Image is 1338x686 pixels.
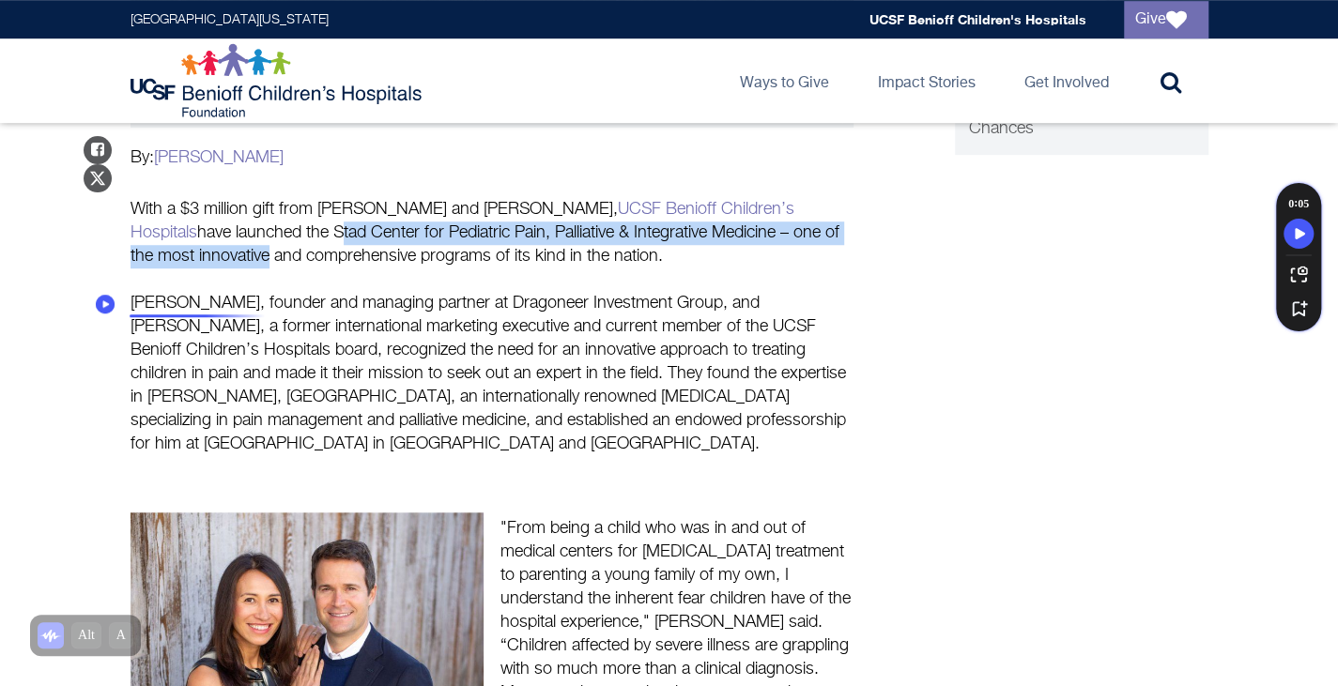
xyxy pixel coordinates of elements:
[869,11,1086,27] a: UCSF Benioff Children's Hospitals
[154,149,284,166] a: [PERSON_NAME]
[863,38,991,123] a: Impact Stories
[1009,38,1124,123] a: Get Involved
[131,13,329,26] a: [GEOGRAPHIC_DATA][US_STATE]
[131,201,794,241] a: UCSF Benioff Children’s Hospitals
[131,198,854,268] p: With a $3 million gift from [PERSON_NAME] and [PERSON_NAME], have launched the Stad Center for Pe...
[131,292,854,456] p: [PERSON_NAME], founder and managing partner at Dragoneer Investment Group, and [PERSON_NAME], a f...
[131,43,426,118] img: Logo for UCSF Benioff Children's Hospitals Foundation
[1124,1,1208,38] a: Give
[131,146,854,170] p: By:
[725,38,844,123] a: Ways to Give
